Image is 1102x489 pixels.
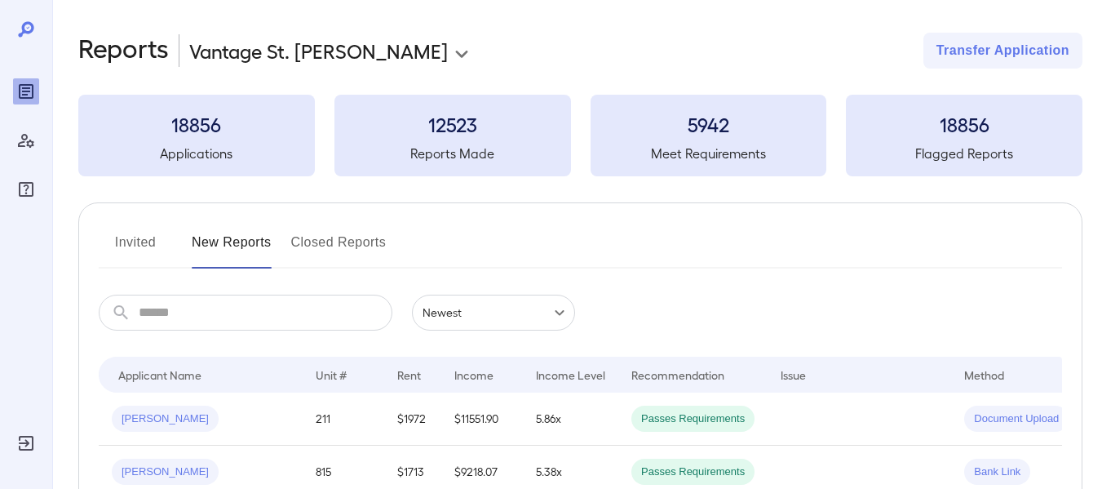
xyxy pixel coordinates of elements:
button: Transfer Application [923,33,1082,69]
div: Income [454,365,493,385]
td: 211 [303,393,384,446]
div: Newest [412,295,575,331]
td: $1972 [384,393,441,446]
h5: Flagged Reports [846,144,1082,163]
p: Vantage St. [PERSON_NAME] [189,38,448,64]
span: Passes Requirements [631,465,755,480]
div: Reports [13,78,39,104]
div: Recommendation [631,365,724,385]
div: Manage Users [13,127,39,153]
span: [PERSON_NAME] [112,411,219,427]
h5: Applications [78,144,315,163]
h3: 5942 [591,111,827,137]
div: Applicant Name [118,365,201,385]
span: Document Upload [964,411,1069,427]
td: $11551.90 [441,393,523,446]
h3: 12523 [334,111,571,137]
div: Issue [781,365,807,385]
div: Log Out [13,430,39,456]
div: Rent [397,365,423,385]
td: 5.86x [523,393,618,446]
div: FAQ [13,176,39,202]
h2: Reports [78,33,169,69]
span: Bank Link [964,465,1030,480]
h5: Meet Requirements [591,144,827,163]
summary: 18856Applications12523Reports Made5942Meet Requirements18856Flagged Reports [78,95,1082,176]
div: Method [964,365,1004,385]
button: Invited [99,229,172,269]
button: Closed Reports [291,229,387,269]
h5: Reports Made [334,144,571,163]
button: New Reports [192,229,272,269]
h3: 18856 [78,111,315,137]
span: Passes Requirements [631,411,755,427]
span: [PERSON_NAME] [112,465,219,480]
div: Income Level [536,365,605,385]
h3: 18856 [846,111,1082,137]
div: Unit # [316,365,347,385]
